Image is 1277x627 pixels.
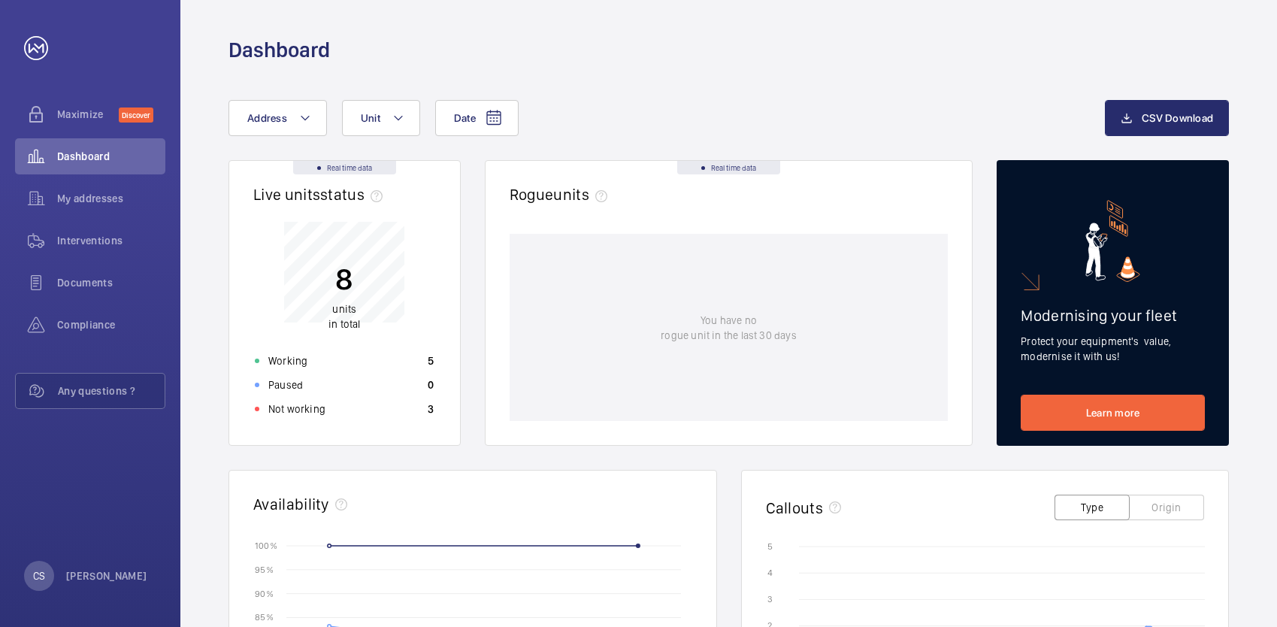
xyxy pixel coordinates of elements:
p: CS [33,568,45,583]
text: 95 % [255,564,274,574]
button: Date [435,100,519,136]
span: Any questions ? [58,383,165,398]
p: Protect your equipment's value, modernise it with us! [1021,334,1205,364]
p: 3 [428,401,434,416]
h2: Availability [253,495,329,513]
img: marketing-card.svg [1085,200,1140,282]
span: Compliance [57,317,165,332]
p: 5 [428,353,434,368]
button: Origin [1129,495,1204,520]
text: 5 [767,541,773,552]
text: 90 % [255,588,274,598]
text: 4 [767,568,773,578]
span: Discover [119,108,153,123]
p: in total [328,301,360,332]
a: Learn more [1021,395,1205,431]
div: Real time data [293,161,396,174]
h2: Callouts [766,498,824,517]
text: 100 % [255,540,277,550]
h2: Live units [253,185,389,204]
button: Type [1055,495,1130,520]
p: Working [268,353,307,368]
p: 0 [428,377,434,392]
p: You have no rogue unit in the last 30 days [661,313,796,343]
span: Interventions [57,233,165,248]
span: Address [247,112,287,124]
span: status [320,185,389,204]
h1: Dashboard [228,36,330,64]
h2: Rogue [510,185,613,204]
p: 8 [328,260,360,298]
span: Date [454,112,476,124]
span: CSV Download [1142,112,1213,124]
h2: Modernising your fleet [1021,306,1205,325]
span: units [332,303,356,315]
span: Maximize [57,107,119,122]
button: Unit [342,100,420,136]
span: Unit [361,112,380,124]
span: units [553,185,613,204]
p: Not working [268,401,325,416]
span: Dashboard [57,149,165,164]
span: Documents [57,275,165,290]
span: My addresses [57,191,165,206]
button: CSV Download [1105,100,1229,136]
p: Paused [268,377,303,392]
div: Real time data [677,161,780,174]
text: 3 [767,594,773,604]
button: Address [228,100,327,136]
text: 85 % [255,612,274,622]
p: [PERSON_NAME] [66,568,147,583]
